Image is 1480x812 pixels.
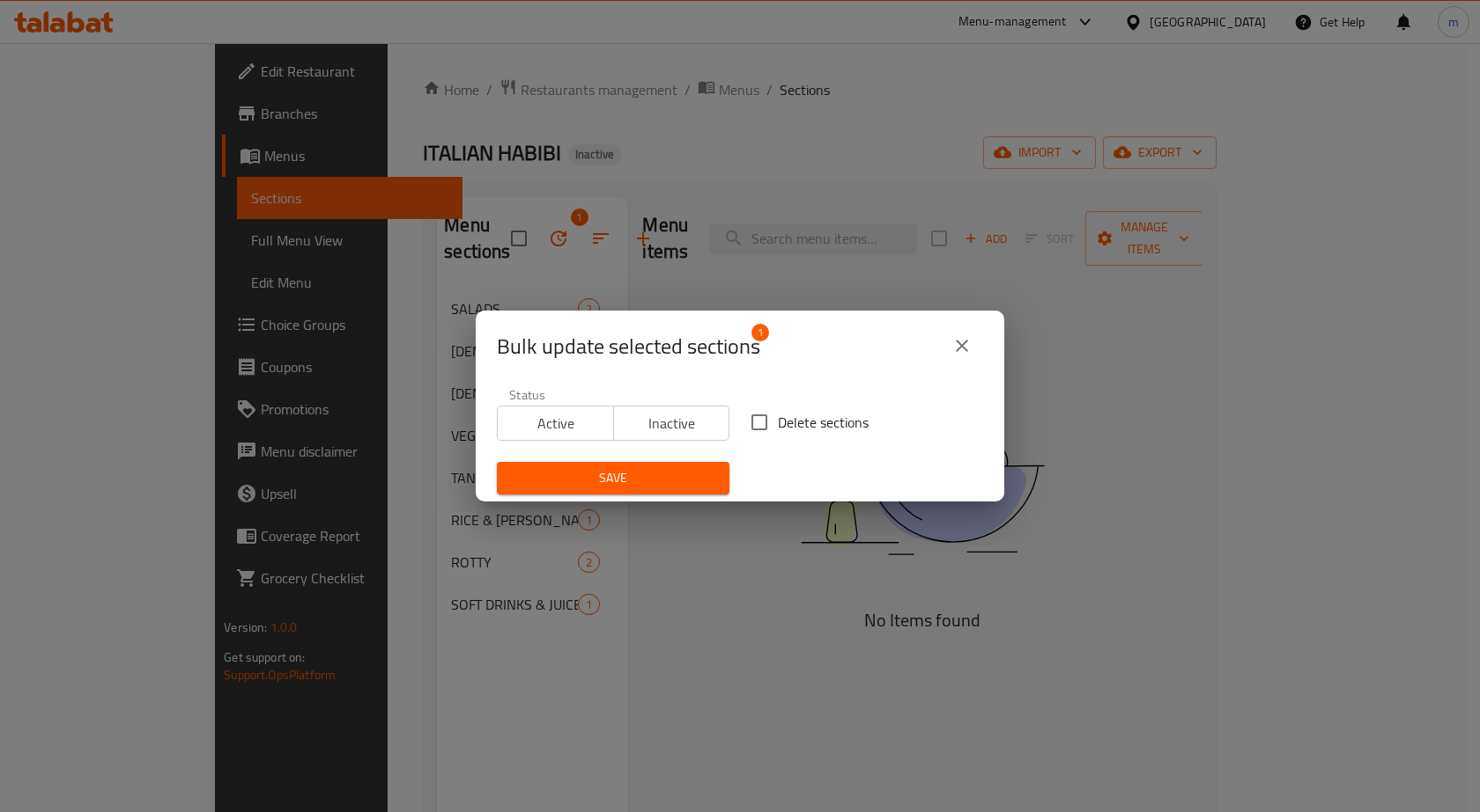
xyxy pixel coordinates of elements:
span: Delete sections [778,412,869,433]
button: Inactive [613,406,730,441]
span: 1 [751,324,769,341]
button: Save [497,462,729,494]
button: close [941,325,983,367]
span: Inactive [621,411,723,436]
span: Selected section count [497,333,760,361]
span: Active [505,411,607,436]
span: Save [511,467,715,489]
button: Active [497,406,614,441]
